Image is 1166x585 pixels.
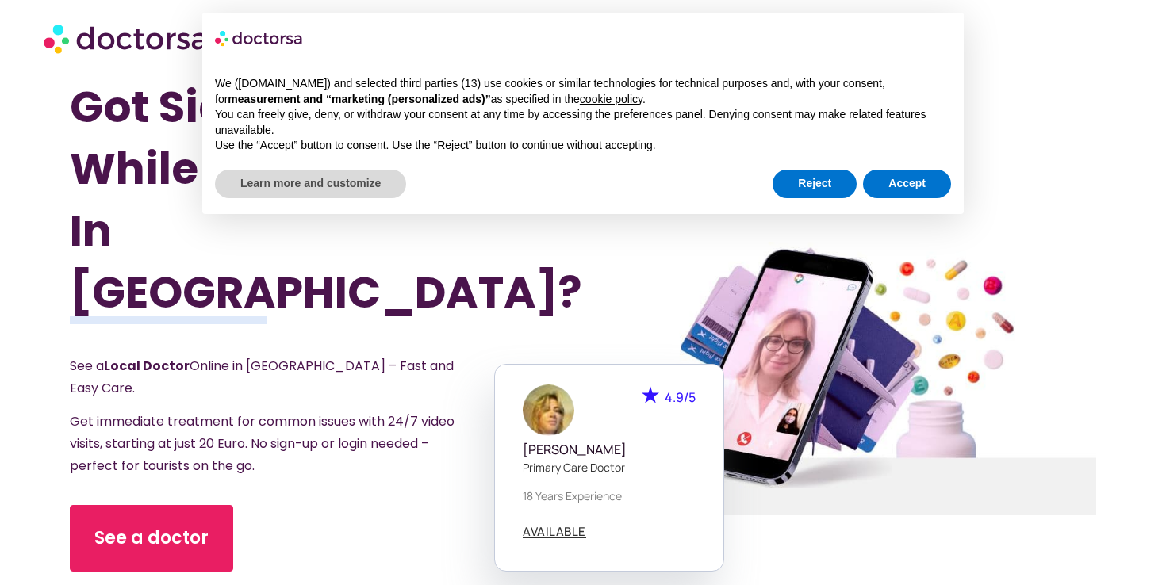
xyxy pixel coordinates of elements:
[215,170,406,198] button: Learn more and customize
[215,76,951,107] p: We ([DOMAIN_NAME]) and selected third parties (13) use cookies or similar technologies for techni...
[70,505,233,572] a: See a doctor
[215,107,951,138] p: You can freely give, deny, or withdraw your consent at any time by accessing the preferences pane...
[523,459,696,476] p: Primary care doctor
[523,442,696,457] h5: [PERSON_NAME]
[523,526,586,538] a: AVAILABLE
[215,138,951,154] p: Use the “Accept” button to consent. Use the “Reject” button to continue without accepting.
[228,93,490,105] strong: measurement and “marketing (personalized ads)”
[104,357,190,375] strong: Local Doctor
[215,25,304,51] img: logo
[70,357,454,397] span: See a Online in [GEOGRAPHIC_DATA] – Fast and Easy Care.
[523,487,696,504] p: 18 years experience
[665,388,696,406] span: 4.9/5
[580,93,642,105] a: cookie policy
[70,412,455,475] span: Get immediate treatment for common issues with 24/7 video visits, starting at just 20 Euro. No si...
[70,76,506,323] h1: Got Sick While Traveling In [GEOGRAPHIC_DATA]?
[773,170,857,198] button: Reject
[94,526,209,551] span: See a doctor
[863,170,951,198] button: Accept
